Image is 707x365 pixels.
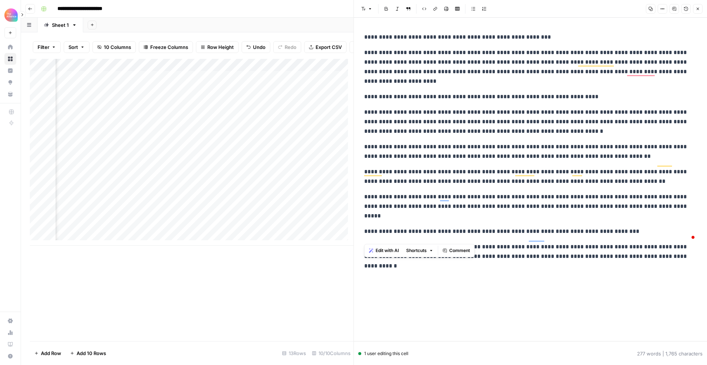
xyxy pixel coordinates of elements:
[366,246,402,255] button: Edit with AI
[52,21,69,29] div: Sheet 1
[4,350,16,362] button: Help + Support
[285,43,296,51] span: Redo
[4,88,16,100] a: Your Data
[66,347,110,359] button: Add 10 Rows
[30,347,66,359] button: Add Row
[77,350,106,357] span: Add 10 Rows
[4,8,18,22] img: Alliance Logo
[406,247,427,254] span: Shortcuts
[207,43,234,51] span: Row Height
[242,41,270,53] button: Undo
[4,41,16,53] a: Home
[309,347,353,359] div: 10/10 Columns
[358,350,408,357] div: 1 user editing this cell
[4,77,16,88] a: Opportunities
[360,29,701,274] div: To enrich screen reader interactions, please activate Accessibility in Grammarly extension settings
[41,350,61,357] span: Add Row
[403,246,436,255] button: Shortcuts
[273,41,301,53] button: Redo
[4,327,16,339] a: Usage
[4,315,16,327] a: Settings
[150,43,188,51] span: Freeze Columns
[92,41,136,53] button: 10 Columns
[637,350,703,357] div: 277 words | 1,765 characters
[196,41,239,53] button: Row Height
[104,43,131,51] span: 10 Columns
[449,247,470,254] span: Comment
[440,246,473,255] button: Comment
[64,41,89,53] button: Sort
[279,347,309,359] div: 13 Rows
[38,43,49,51] span: Filter
[4,6,16,24] button: Workspace: Alliance
[304,41,347,53] button: Export CSV
[4,65,16,77] a: Insights
[316,43,342,51] span: Export CSV
[4,53,16,65] a: Browse
[376,247,399,254] span: Edit with AI
[33,41,61,53] button: Filter
[68,43,78,51] span: Sort
[38,18,83,32] a: Sheet 1
[4,339,16,350] a: Learning Hub
[253,43,265,51] span: Undo
[139,41,193,53] button: Freeze Columns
